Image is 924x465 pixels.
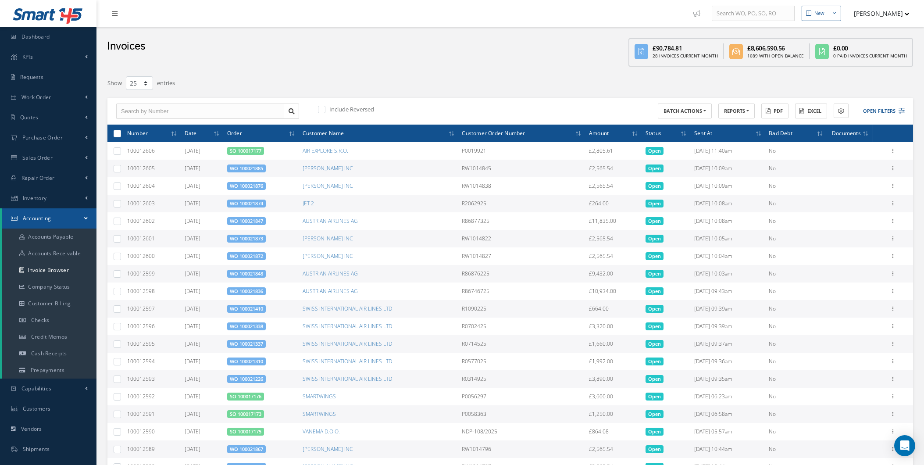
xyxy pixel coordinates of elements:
[691,423,765,440] td: [DATE] 05:57am
[23,445,50,453] span: Shipments
[814,10,824,17] div: New
[181,405,224,423] td: [DATE]
[646,252,664,260] span: Open
[646,287,664,295] span: Open
[691,440,765,458] td: [DATE] 10:44am
[116,104,284,119] input: Search by Number
[2,329,96,345] a: Credit Memos
[462,129,525,137] span: Customer Order Number
[21,33,50,40] span: Dashboard
[585,177,642,195] td: £2,565.54
[181,283,224,300] td: [DATE]
[765,212,827,230] td: No
[127,217,155,225] span: 100012602
[585,160,642,177] td: £2,565.54
[185,129,197,137] span: Date
[230,446,263,452] a: WO 100021867
[127,322,155,330] span: 100012596
[765,247,827,265] td: No
[458,177,585,195] td: RW1014838
[230,253,263,259] a: WO 100021872
[765,335,827,353] td: No
[230,288,263,294] a: WO 100021836
[585,353,642,370] td: £1,992.00
[747,53,804,59] div: 1089 With Open Balance
[646,165,664,172] span: Open
[691,335,765,353] td: [DATE] 09:37am
[691,247,765,265] td: [DATE] 10:04am
[303,393,336,400] a: SMARTWINGS
[22,53,33,61] span: KPIs
[646,270,664,278] span: Open
[303,147,348,154] a: AIR EXPLORE S.R.O.
[458,283,585,300] td: R86746725
[585,405,642,423] td: £1,250.00
[765,142,827,160] td: No
[303,252,353,260] a: [PERSON_NAME] INC
[458,160,585,177] td: RW1014845
[230,235,263,242] a: WO 100021873
[458,230,585,247] td: RW1014822
[20,114,39,121] span: Quotes
[21,425,42,433] span: Vendors
[127,129,148,137] span: Number
[127,270,155,277] span: 100012599
[646,200,664,207] span: Open
[303,410,336,418] a: SMARTWINGS
[303,129,344,137] span: Customer Name
[230,200,263,207] a: WO 100021874
[691,318,765,335] td: [DATE] 09:39am
[181,440,224,458] td: [DATE]
[31,316,50,324] span: Checks
[127,252,155,260] span: 100012600
[21,174,55,182] span: Repair Order
[653,43,718,53] div: £90,784.81
[585,265,642,283] td: £9,432.00
[646,217,664,225] span: Open
[21,385,52,392] span: Capabilities
[646,235,664,243] span: Open
[127,410,155,418] span: 100012591
[691,142,765,160] td: [DATE] 11:40am
[181,353,224,370] td: [DATE]
[2,208,96,229] a: Accounting
[585,335,642,353] td: £1,660.00
[2,245,96,262] a: Accounts Receivable
[230,340,263,347] a: WO 100021337
[769,129,792,137] span: Bad Debt
[227,129,242,137] span: Order
[127,305,155,312] span: 100012597
[765,405,827,423] td: No
[585,283,642,300] td: £10,934.00
[585,212,642,230] td: £11,835.00
[585,423,642,440] td: £864.08
[458,440,585,458] td: RW1014796
[458,300,585,318] td: R1090225
[230,305,263,312] a: WO 100021410
[230,358,263,365] a: WO 100021310
[765,195,827,212] td: No
[316,105,510,115] div: Include Reversed
[646,393,664,401] span: Open
[230,182,263,189] a: WO 100021876
[691,160,765,177] td: [DATE] 10:09am
[127,393,155,400] span: 100012592
[747,43,804,53] div: £8,606,590.56
[691,177,765,195] td: [DATE] 10:09am
[585,300,642,318] td: £664.00
[761,104,788,119] button: PDF
[765,423,827,440] td: No
[585,142,642,160] td: £2,805.61
[127,340,155,347] span: 100012595
[585,230,642,247] td: £2,565.54
[458,423,585,440] td: NDP-108/2025
[765,353,827,370] td: No
[718,104,755,119] button: REPORTS
[795,104,827,119] button: Excel
[127,165,155,172] span: 100012605
[646,322,664,330] span: Open
[458,195,585,212] td: R2062925
[230,147,261,154] a: SO 100017177
[107,40,145,53] h2: Invoices
[833,43,907,53] div: £0.00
